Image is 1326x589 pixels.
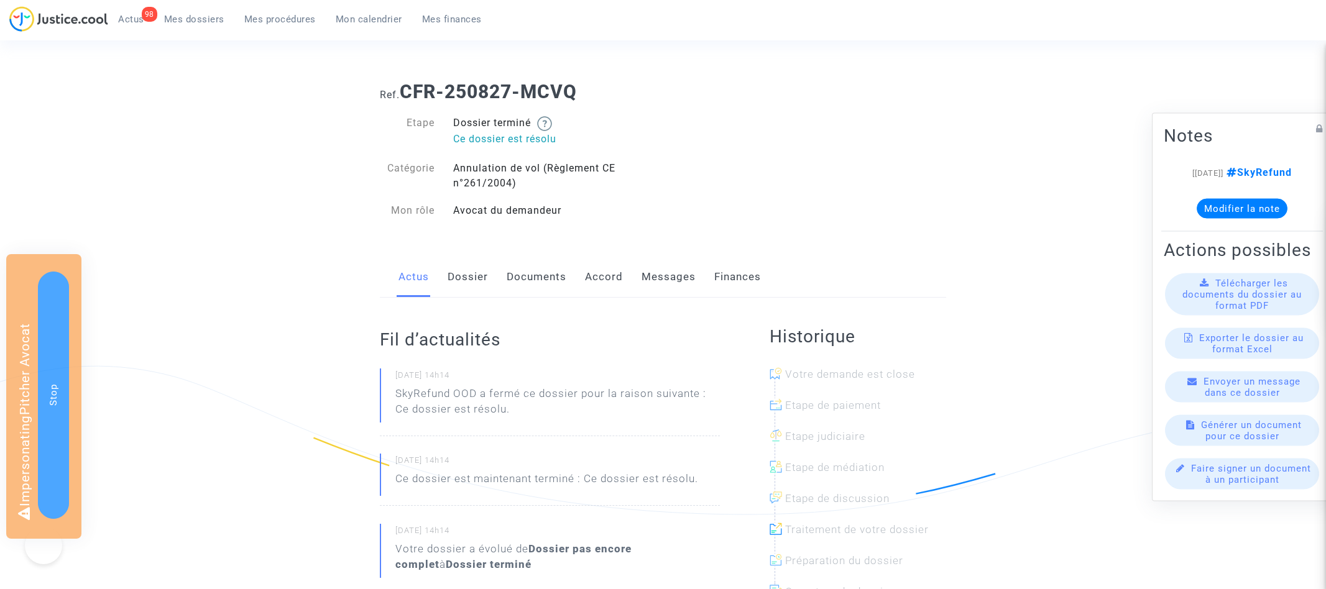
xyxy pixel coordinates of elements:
[444,116,663,148] div: Dossier terminé
[422,14,482,25] span: Mes finances
[1199,332,1304,355] span: Exporter le dossier au format Excel
[1164,239,1320,261] h2: Actions possibles
[1204,376,1301,398] span: Envoyer un message dans ce dossier
[371,203,444,218] div: Mon rôle
[585,257,623,298] a: Accord
[1191,463,1311,485] span: Faire signer un document à un participant
[1182,278,1302,311] span: Télécharger les documents du dossier au format PDF
[507,257,566,298] a: Documents
[154,10,234,29] a: Mes dossiers
[1201,419,1302,442] span: Générer un document pour ce dossier
[785,368,915,380] span: Votre demande est close
[38,272,69,519] button: Stop
[1223,167,1292,178] span: SkyRefund
[395,370,720,386] small: [DATE] 14h14
[108,10,154,29] a: 98Actus
[770,326,946,347] h2: Historique
[118,14,144,25] span: Actus
[380,89,400,101] span: Ref.
[326,10,412,29] a: Mon calendrier
[453,131,654,147] p: Ce dossier est résolu
[9,6,108,32] img: jc-logo.svg
[395,386,720,417] div: SkyRefund OOD a fermé ce dossier pour la raison suivante : Ce dossier est résolu.
[642,257,696,298] a: Messages
[395,471,698,493] p: Ce dossier est maintenant terminé : Ce dossier est résolu.
[395,541,720,572] div: Votre dossier a évolué de à
[446,558,532,570] b: Dossier terminé
[25,527,62,564] iframe: Help Scout Beacon - Open
[398,257,429,298] a: Actus
[395,525,720,541] small: [DATE] 14h14
[444,161,663,191] div: Annulation de vol (Règlement CE n°261/2004)
[380,329,720,350] h2: Fil d’actualités
[6,254,81,539] div: Impersonating
[234,10,326,29] a: Mes procédures
[336,14,402,25] span: Mon calendrier
[395,542,632,570] b: Dossier pas encore complet
[371,116,444,148] div: Etape
[1192,168,1223,178] span: [[DATE]]
[400,81,577,103] b: CFR-250827-MCVQ
[714,257,761,298] a: Finances
[244,14,316,25] span: Mes procédures
[412,10,492,29] a: Mes finances
[444,203,663,218] div: Avocat du demandeur
[448,257,488,298] a: Dossier
[395,455,720,471] small: [DATE] 14h14
[537,116,552,131] img: help.svg
[142,7,157,22] div: 98
[48,384,59,406] span: Stop
[1164,125,1320,147] h2: Notes
[164,14,224,25] span: Mes dossiers
[1197,199,1287,219] button: Modifier la note
[371,161,444,191] div: Catégorie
